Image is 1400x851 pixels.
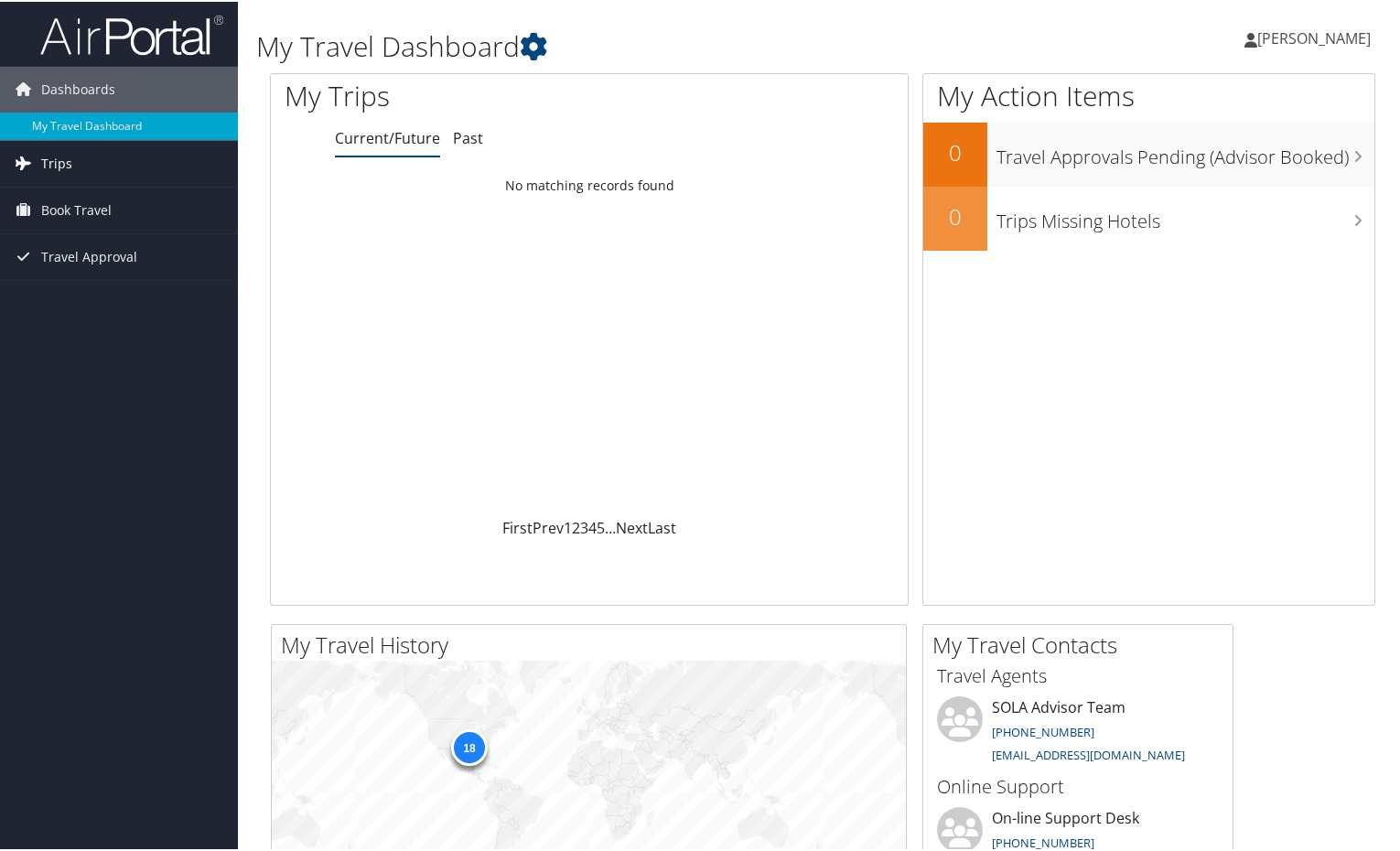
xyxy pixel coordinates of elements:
h1: My Travel Dashboard [256,26,1011,64]
a: Last [648,516,676,536]
h2: My Travel Contacts [932,628,1233,659]
span: Dashboards [41,65,115,111]
div: 18 [451,727,488,764]
a: Past [453,126,483,146]
a: 5 [597,516,605,536]
a: 1 [564,516,572,536]
h3: Travel Agents [937,662,1219,687]
a: [PERSON_NAME] [1244,9,1389,64]
span: Trips [41,139,72,185]
a: 2 [572,516,580,536]
h1: My Trips [285,75,629,113]
a: 0Travel Approvals Pending (Advisor Booked) [923,121,1374,185]
a: 4 [588,516,597,536]
span: … [605,516,616,536]
h3: Travel Approvals Pending (Advisor Booked) [996,134,1374,168]
a: [PHONE_NUMBER] [992,722,1094,738]
td: No matching records found [271,167,908,200]
a: Next [616,516,648,536]
h3: Online Support [937,772,1219,798]
a: Current/Future [335,126,440,146]
a: [EMAIL_ADDRESS][DOMAIN_NAME] [992,745,1185,761]
h3: Trips Missing Hotels [996,198,1374,232]
h1: My Action Items [923,75,1374,113]
h2: 0 [923,199,987,231]
li: SOLA Advisor Team [928,695,1228,770]
span: Travel Approval [41,232,137,278]
a: First [502,516,533,536]
a: [PHONE_NUMBER] [992,833,1094,849]
span: Book Travel [41,186,112,232]
h2: My Travel History [281,628,906,659]
a: 0Trips Missing Hotels [923,185,1374,249]
span: [PERSON_NAME] [1257,27,1371,47]
a: Prev [533,516,564,536]
h2: 0 [923,135,987,167]
img: airportal-logo.png [40,12,223,55]
a: 3 [580,516,588,536]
